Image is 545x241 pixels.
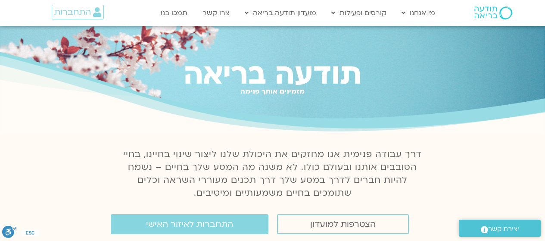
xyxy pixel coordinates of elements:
span: יצירת קשר [488,223,519,235]
span: הצטרפות למועדון [310,219,376,229]
a: הצטרפות למועדון [277,214,409,234]
span: התחברות לאיזור האישי [146,219,233,229]
img: תודעה בריאה [474,6,512,19]
a: תמכו בנו [156,5,192,21]
a: מועדון תודעה בריאה [240,5,321,21]
a: התחברות [52,5,104,19]
a: יצירת קשר [459,220,541,237]
a: התחברות לאיזור האישי [111,214,268,234]
a: מי אנחנו [397,5,439,21]
p: דרך עבודה פנימית אנו מחזקים את היכולת שלנו ליצור שינוי בחיינו, בחיי הסובבים אותנו ובעולם כולו. לא... [118,148,427,200]
span: התחברות [54,7,91,17]
a: קורסים ופעילות [327,5,391,21]
a: צרו קשר [198,5,234,21]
